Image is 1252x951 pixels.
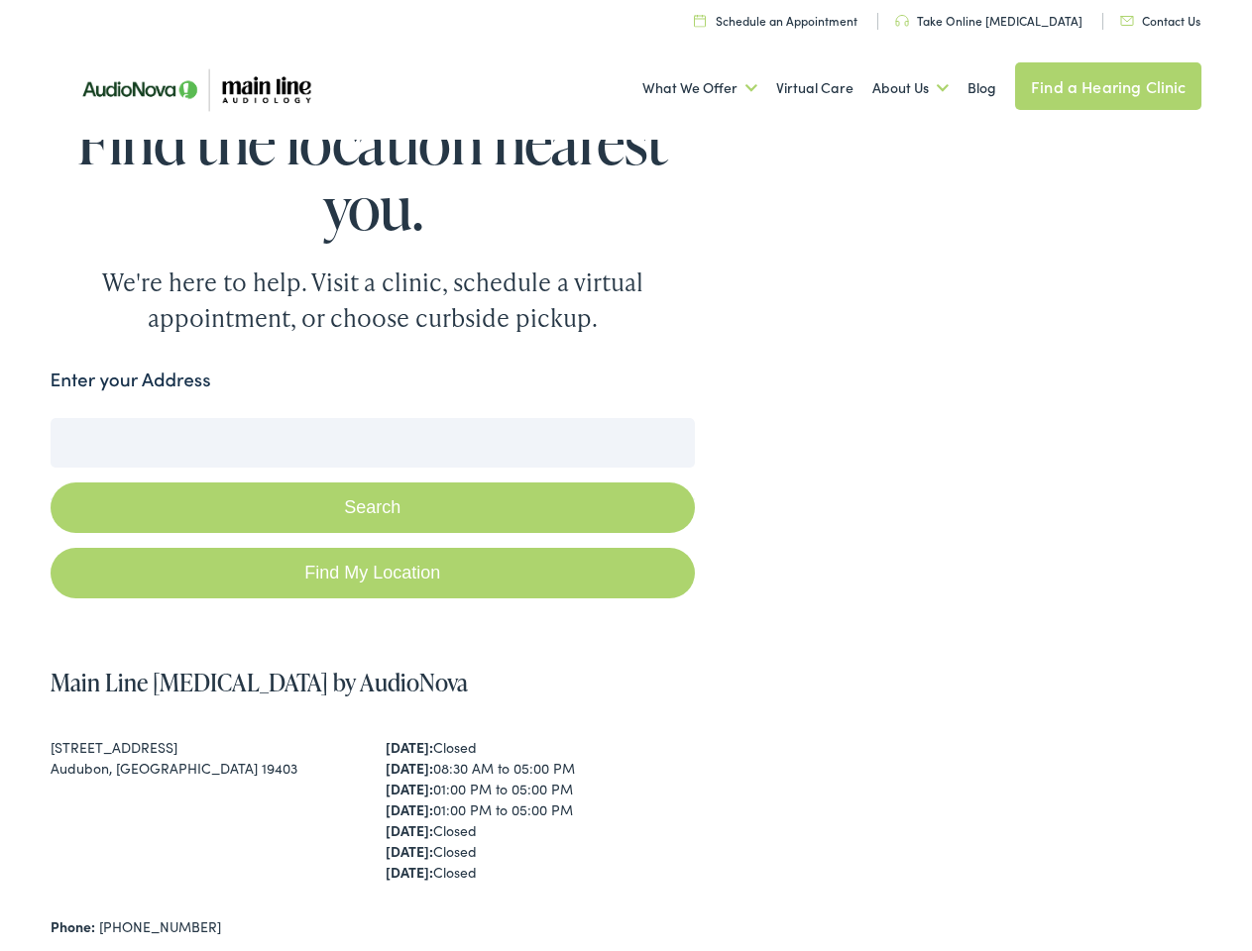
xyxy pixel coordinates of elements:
label: Enter your Address [51,366,211,394]
img: utility icon [895,15,909,27]
a: Take Online [MEDICAL_DATA] [895,12,1082,29]
div: [STREET_ADDRESS] [51,737,360,758]
a: About Us [872,52,949,125]
strong: [DATE]: [386,779,433,798]
a: Virtual Care [776,52,854,125]
img: utility icon [1120,16,1134,26]
strong: [DATE]: [386,841,433,861]
a: Schedule an Appointment [694,12,857,29]
a: Blog [967,52,996,125]
img: utility icon [694,14,706,27]
button: Search [51,482,696,533]
div: Audubon, [GEOGRAPHIC_DATA] 19403 [51,758,360,779]
a: Main Line [MEDICAL_DATA] by AudioNova [51,666,468,698]
strong: [DATE]: [386,862,433,882]
strong: [DATE]: [386,820,433,840]
div: Closed 08:30 AM to 05:00 PM 01:00 PM to 05:00 PM 01:00 PM to 05:00 PM Closed Closed Closed [386,737,695,883]
a: Find My Location [51,548,696,598]
div: We're here to help. Visit a clinic, schedule a virtual appointment, or choose curbside pickup. [56,264,690,336]
a: What We Offer [642,52,757,125]
a: [PHONE_NUMBER] [99,916,221,936]
strong: [DATE]: [386,758,433,778]
strong: [DATE]: [386,799,433,819]
strong: [DATE]: [386,737,433,757]
input: Enter your address or zip code [51,418,696,468]
a: Find a Hearing Clinic [1015,62,1201,110]
strong: Phone: [51,916,95,936]
h1: Find the location nearest you. [51,109,696,240]
a: Contact Us [1120,12,1200,29]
